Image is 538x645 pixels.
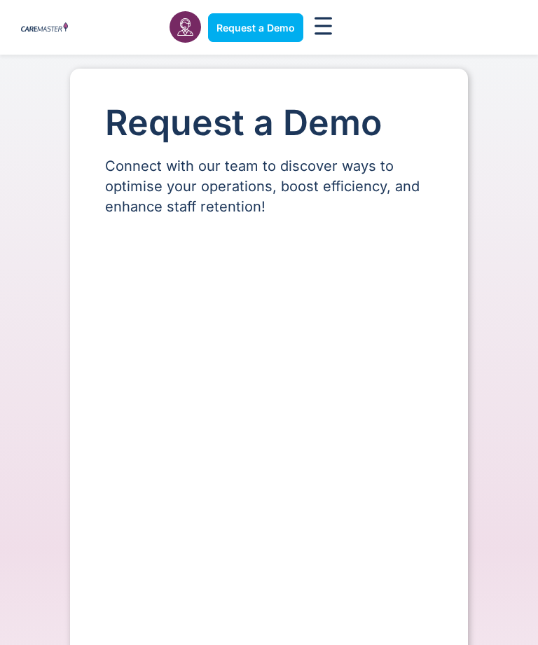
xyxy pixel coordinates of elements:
[21,22,68,33] img: CareMaster Logo
[105,104,433,142] h1: Request a Demo
[310,13,337,43] div: Menu Toggle
[105,156,433,217] p: Connect with our team to discover ways to optimise your operations, boost efficiency, and enhance...
[208,13,303,42] a: Request a Demo
[216,22,295,34] span: Request a Demo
